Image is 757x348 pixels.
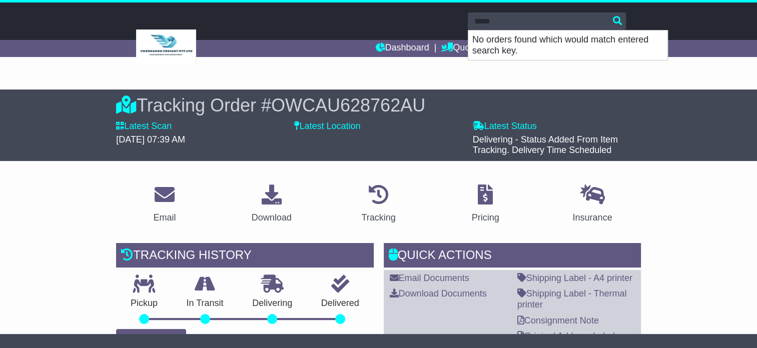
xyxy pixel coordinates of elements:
[116,121,172,132] label: Latest Scan
[468,30,667,60] p: No orders found which would match entered search key.
[116,94,641,116] div: Tracking Order #
[154,211,176,224] div: Email
[472,211,499,224] div: Pricing
[390,288,487,298] a: Download Documents
[271,95,425,115] span: OWCAU628762AU
[116,298,172,309] p: Pickup
[517,331,615,341] a: Original Address Label
[465,181,506,228] a: Pricing
[517,288,627,309] a: Shipping Label - Thermal printer
[245,181,298,228] a: Download
[116,329,186,346] button: View Full Tracking
[147,181,183,228] a: Email
[294,121,360,132] label: Latest Location
[361,211,395,224] div: Tracking
[238,298,307,309] p: Delivering
[473,134,618,155] span: Delivering - Status Added From Item Tracking. Delivery Time Scheduled
[252,211,292,224] div: Download
[473,121,537,132] label: Latest Status
[116,134,185,144] span: [DATE] 07:39 AM
[307,298,374,309] p: Delivered
[384,243,641,270] div: Quick Actions
[355,181,402,228] a: Tracking
[390,273,469,283] a: Email Documents
[517,273,632,283] a: Shipping Label - A4 printer
[375,40,429,57] a: Dashboard
[572,211,612,224] div: Insurance
[172,298,238,309] p: In Transit
[566,181,618,228] a: Insurance
[441,40,500,57] a: Quote/Book
[517,315,599,325] a: Consignment Note
[116,243,373,270] div: Tracking history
